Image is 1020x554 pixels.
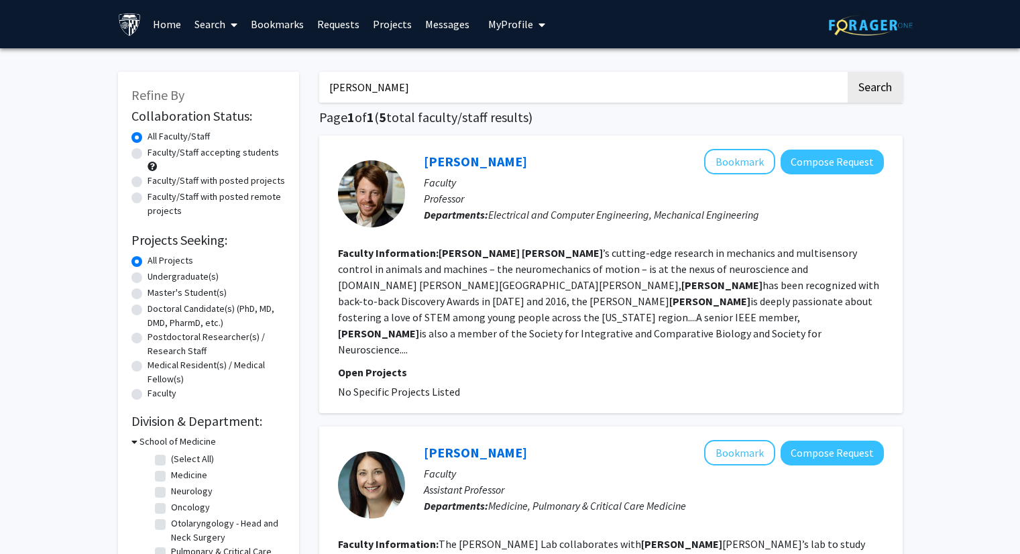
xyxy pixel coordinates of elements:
[418,1,476,48] a: Messages
[338,327,419,340] b: [PERSON_NAME]
[148,174,285,188] label: Faculty/Staff with posted projects
[148,270,219,284] label: Undergraduate(s)
[171,468,207,482] label: Medicine
[131,108,286,124] h2: Collaboration Status:
[338,537,439,551] b: Faculty Information:
[171,516,282,545] label: Otolaryngology - Head and Neck Surgery
[131,413,286,429] h2: Division & Department:
[319,72,846,103] input: Search Keywords
[704,440,775,465] button: Add Natalie West to Bookmarks
[171,500,210,514] label: Oncology
[848,72,903,103] button: Search
[171,484,213,498] label: Neurology
[641,537,722,551] b: [PERSON_NAME]
[424,190,884,207] p: Professor
[338,385,460,398] span: No Specific Projects Listed
[488,17,533,31] span: My Profile
[171,452,214,466] label: (Select All)
[146,1,188,48] a: Home
[781,441,884,465] button: Compose Request to Natalie West
[338,246,439,260] b: Faculty Information:
[148,190,286,218] label: Faculty/Staff with posted remote projects
[310,1,366,48] a: Requests
[488,499,686,512] span: Medicine, Pulmonary & Critical Care Medicine
[148,129,210,144] label: All Faculty/Staff
[829,15,913,36] img: ForagerOne Logo
[367,109,374,125] span: 1
[366,1,418,48] a: Projects
[424,174,884,190] p: Faculty
[681,278,762,292] b: [PERSON_NAME]
[244,1,310,48] a: Bookmarks
[424,153,527,170] a: [PERSON_NAME]
[669,294,750,308] b: [PERSON_NAME]
[148,330,286,358] label: Postdoctoral Researcher(s) / Research Staff
[424,208,488,221] b: Departments:
[148,146,279,160] label: Faculty/Staff accepting students
[148,302,286,330] label: Doctoral Candidate(s) (PhD, MD, DMD, PharmD, etc.)
[131,232,286,248] h2: Projects Seeking:
[347,109,355,125] span: 1
[424,482,884,498] p: Assistant Professor
[148,386,176,400] label: Faculty
[131,87,184,103] span: Refine By
[188,1,244,48] a: Search
[963,494,1010,544] iframe: Chat
[148,286,227,300] label: Master's Student(s)
[704,149,775,174] button: Add Noah Cowan to Bookmarks
[118,13,141,36] img: Johns Hopkins University Logo
[379,109,386,125] span: 5
[424,465,884,482] p: Faculty
[148,254,193,268] label: All Projects
[338,364,884,380] p: Open Projects
[319,109,903,125] h1: Page of ( total faculty/staff results)
[139,435,216,449] h3: School of Medicine
[781,150,884,174] button: Compose Request to Noah Cowan
[439,246,520,260] b: [PERSON_NAME]
[148,358,286,386] label: Medical Resident(s) / Medical Fellow(s)
[424,499,488,512] b: Departments:
[338,246,879,356] fg-read-more: ’s cutting-edge research in mechanics and multisensory control in animals and machines – the neur...
[488,208,759,221] span: Electrical and Computer Engineering, Mechanical Engineering
[424,444,527,461] a: [PERSON_NAME]
[522,246,603,260] b: [PERSON_NAME]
